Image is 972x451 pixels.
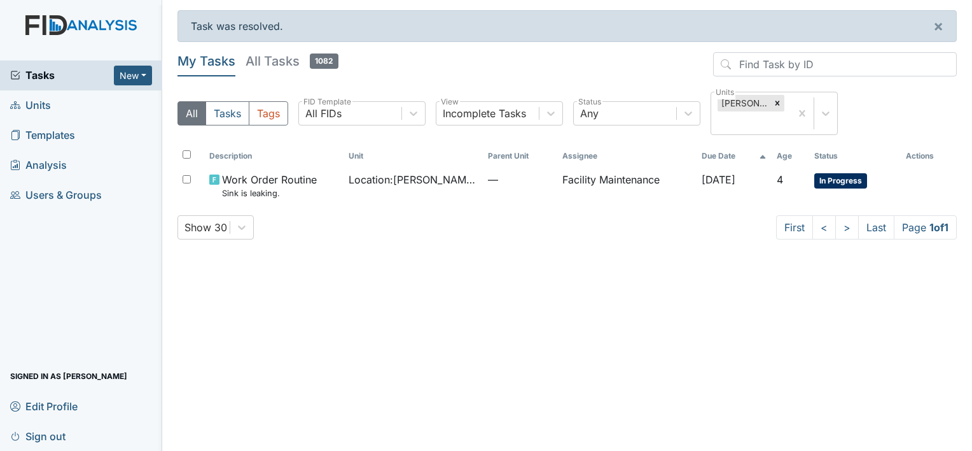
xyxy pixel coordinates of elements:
[776,215,813,240] a: First
[205,101,249,125] button: Tasks
[713,52,957,76] input: Find Task by ID
[557,167,697,204] td: Facility Maintenance
[697,145,772,167] th: Toggle SortBy
[10,96,51,115] span: Units
[920,11,956,41] button: ×
[177,101,288,125] div: Type filter
[835,215,859,240] a: >
[814,173,867,189] span: In Progress
[10,366,127,386] span: Signed in as [PERSON_NAME]
[809,145,901,167] th: Toggle SortBy
[222,172,317,199] span: Work Order Routine Sink is leaking.
[10,125,75,145] span: Templates
[184,220,227,235] div: Show 30
[772,145,809,167] th: Toggle SortBy
[901,145,957,167] th: Actions
[177,101,206,125] button: All
[310,54,338,69] span: 1082
[249,101,288,125] button: Tags
[114,66,152,85] button: New
[858,215,894,240] a: Last
[929,221,948,234] strong: 1 of 1
[894,215,957,240] span: Page
[702,173,735,186] span: [DATE]
[10,396,78,416] span: Edit Profile
[222,187,317,199] small: Sink is leaking.
[10,68,114,83] a: Tasks
[777,173,783,186] span: 4
[177,10,957,42] div: Task was resolved.
[933,17,943,35] span: ×
[204,145,344,167] th: Toggle SortBy
[580,106,599,121] div: Any
[812,215,836,240] a: <
[344,145,483,167] th: Toggle SortBy
[305,106,342,121] div: All FIDs
[718,95,770,111] div: [PERSON_NAME]. ICF
[483,145,557,167] th: Toggle SortBy
[349,172,478,187] span: Location : [PERSON_NAME]. ICF
[557,145,697,167] th: Assignee
[443,106,526,121] div: Incomplete Tasks
[488,172,552,187] span: —
[776,215,957,240] nav: task-pagination
[246,52,338,70] h5: All Tasks
[183,150,191,159] input: Toggle All Rows Selected
[10,185,102,205] span: Users & Groups
[177,52,235,70] h5: My Tasks
[10,426,66,446] span: Sign out
[10,155,67,175] span: Analysis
